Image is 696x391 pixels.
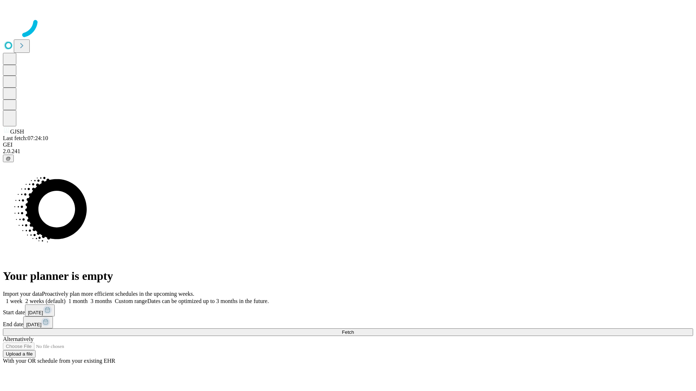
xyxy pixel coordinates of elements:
[91,298,112,304] span: 3 months
[23,316,53,328] button: [DATE]
[3,336,33,342] span: Alternatively
[28,310,43,315] span: [DATE]
[3,304,693,316] div: Start date
[3,328,693,336] button: Fetch
[147,298,269,304] span: Dates can be optimized up to 3 months in the future.
[115,298,147,304] span: Custom range
[69,298,88,304] span: 1 month
[25,298,66,304] span: 2 weeks (default)
[3,291,42,297] span: Import your data
[3,269,693,283] h1: Your planner is empty
[6,156,11,161] span: @
[42,291,194,297] span: Proactively plan more efficient schedules in the upcoming weeks.
[26,322,41,327] span: [DATE]
[3,155,14,162] button: @
[10,129,24,135] span: GJSH
[3,142,693,148] div: GEI
[3,135,48,141] span: Last fetch: 07:24:10
[3,316,693,328] div: End date
[3,350,36,358] button: Upload a file
[342,329,354,335] span: Fetch
[3,358,115,364] span: With your OR schedule from your existing EHR
[6,298,22,304] span: 1 week
[25,304,55,316] button: [DATE]
[3,148,693,155] div: 2.0.241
